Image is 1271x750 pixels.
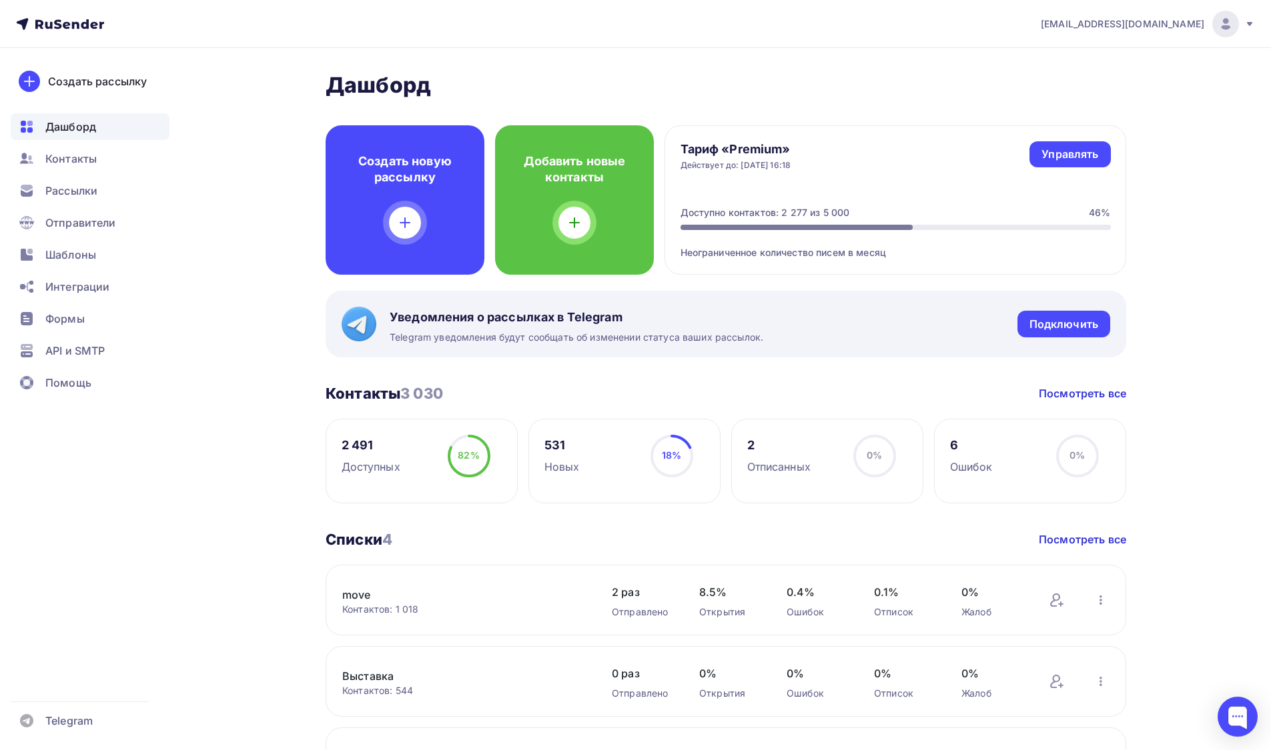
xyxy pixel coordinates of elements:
[45,343,105,359] span: API и SMTP
[662,449,681,461] span: 18%
[699,605,760,619] div: Открытия
[342,668,569,684] a: Выставка
[1089,206,1110,219] div: 46%
[45,151,97,167] span: Контакты
[681,141,791,157] h4: Тариф «Premium»
[458,449,479,461] span: 82%
[342,459,400,475] div: Доступных
[1041,147,1098,162] div: Управлять
[342,684,585,697] div: Контактов: 544
[747,437,811,453] div: 2
[1039,531,1126,547] a: Посмотреть все
[342,437,400,453] div: 2 491
[400,385,443,402] span: 3 030
[1041,17,1204,31] span: [EMAIL_ADDRESS][DOMAIN_NAME]
[342,587,569,603] a: move
[390,309,763,325] span: Уведомления о рассылках в Telegram
[342,603,585,616] div: Контактов: 1 018
[874,687,935,700] div: Отписок
[699,584,760,600] span: 8.5%
[516,153,632,185] h4: Добавить новые контакты
[326,384,443,403] h3: Контакты
[787,665,847,681] span: 0%
[787,605,847,619] div: Ошибок
[961,665,1022,681] span: 0%
[326,72,1126,99] h2: Дашборд
[874,605,935,619] div: Отписок
[867,449,882,461] span: 0%
[699,665,760,681] span: 0%
[874,665,935,681] span: 0%
[961,605,1022,619] div: Жалоб
[681,230,1111,259] div: Неограниченное количество писем в месяц
[11,177,169,204] a: Рассылки
[48,73,147,89] div: Создать рассылку
[11,113,169,140] a: Дашборд
[1070,449,1085,461] span: 0%
[612,687,673,700] div: Отправлено
[787,584,847,600] span: 0.4%
[382,531,392,548] span: 4
[681,160,791,171] div: Действует до: [DATE] 16:18
[11,145,169,172] a: Контакты
[747,459,811,475] div: Отписанных
[544,437,580,453] div: 531
[390,331,763,344] span: Telegram уведомления будут сообщать об изменении статуса ваших рассылок.
[45,279,109,295] span: Интеграции
[699,687,760,700] div: Открытия
[1029,317,1098,332] div: Подключить
[45,311,85,327] span: Формы
[45,247,96,263] span: Шаблоны
[45,183,97,199] span: Рассылки
[681,206,850,219] div: Доступно контактов: 2 277 из 5 000
[326,530,392,549] h3: Списки
[1039,385,1126,401] a: Посмотреть все
[544,459,580,475] div: Новых
[347,153,463,185] h4: Создать новую рассылку
[612,605,673,619] div: Отправлено
[612,584,673,600] span: 2 раз
[45,713,93,729] span: Telegram
[961,687,1022,700] div: Жалоб
[950,459,993,475] div: Ошибок
[874,584,935,600] span: 0.1%
[787,687,847,700] div: Ошибок
[11,209,169,236] a: Отправители
[961,584,1022,600] span: 0%
[1041,11,1255,37] a: [EMAIL_ADDRESS][DOMAIN_NAME]
[11,241,169,268] a: Шаблоны
[45,215,116,231] span: Отправители
[45,119,96,135] span: Дашборд
[612,665,673,681] span: 0 раз
[11,305,169,332] a: Формы
[45,375,91,391] span: Помощь
[950,437,993,453] div: 6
